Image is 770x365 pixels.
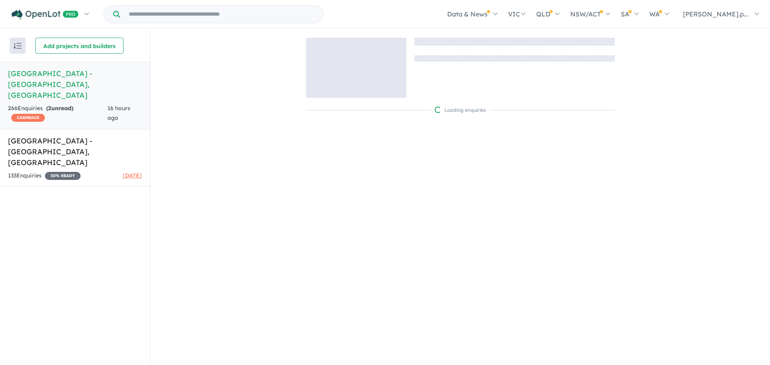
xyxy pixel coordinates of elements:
[683,10,749,18] span: [PERSON_NAME].p...
[45,172,81,180] span: 30 % READY
[14,43,22,49] img: sort.svg
[435,106,486,114] div: Loading enquiries
[8,171,81,181] div: 133 Enquir ies
[46,105,73,112] strong: ( unread)
[48,105,51,112] span: 2
[11,114,45,122] span: CASHBACK
[12,10,79,20] img: Openlot PRO Logo White
[8,135,142,168] h5: [GEOGRAPHIC_DATA] - [GEOGRAPHIC_DATA] , [GEOGRAPHIC_DATA]
[123,172,142,179] span: [DATE]
[122,6,322,23] input: Try estate name, suburb, builder or developer
[8,68,142,101] h5: [GEOGRAPHIC_DATA] - [GEOGRAPHIC_DATA] , [GEOGRAPHIC_DATA]
[107,105,130,121] span: 16 hours ago
[35,38,124,54] button: Add projects and builders
[8,104,107,123] div: 266 Enquir ies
